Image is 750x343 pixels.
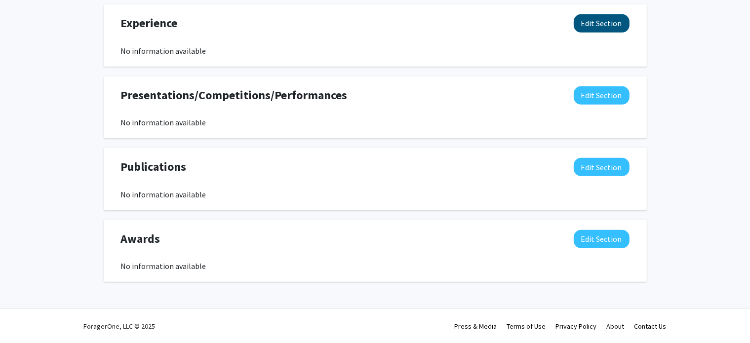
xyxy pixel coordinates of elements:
[121,45,630,57] div: No information available
[607,322,625,331] a: About
[574,14,630,33] button: Edit Experience
[507,322,546,331] a: Terms of Use
[121,86,348,104] span: Presentations/Competitions/Performances
[574,158,630,176] button: Edit Publications
[574,86,630,105] button: Edit Presentations/Competitions/Performances
[121,14,178,32] span: Experience
[455,322,497,331] a: Press & Media
[634,322,667,331] a: Contact Us
[121,158,187,176] span: Publications
[556,322,597,331] a: Privacy Policy
[121,116,630,128] div: No information available
[121,260,630,272] div: No information available
[7,299,42,336] iframe: Chat
[121,189,630,200] div: No information available
[574,230,630,248] button: Edit Awards
[121,230,160,248] span: Awards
